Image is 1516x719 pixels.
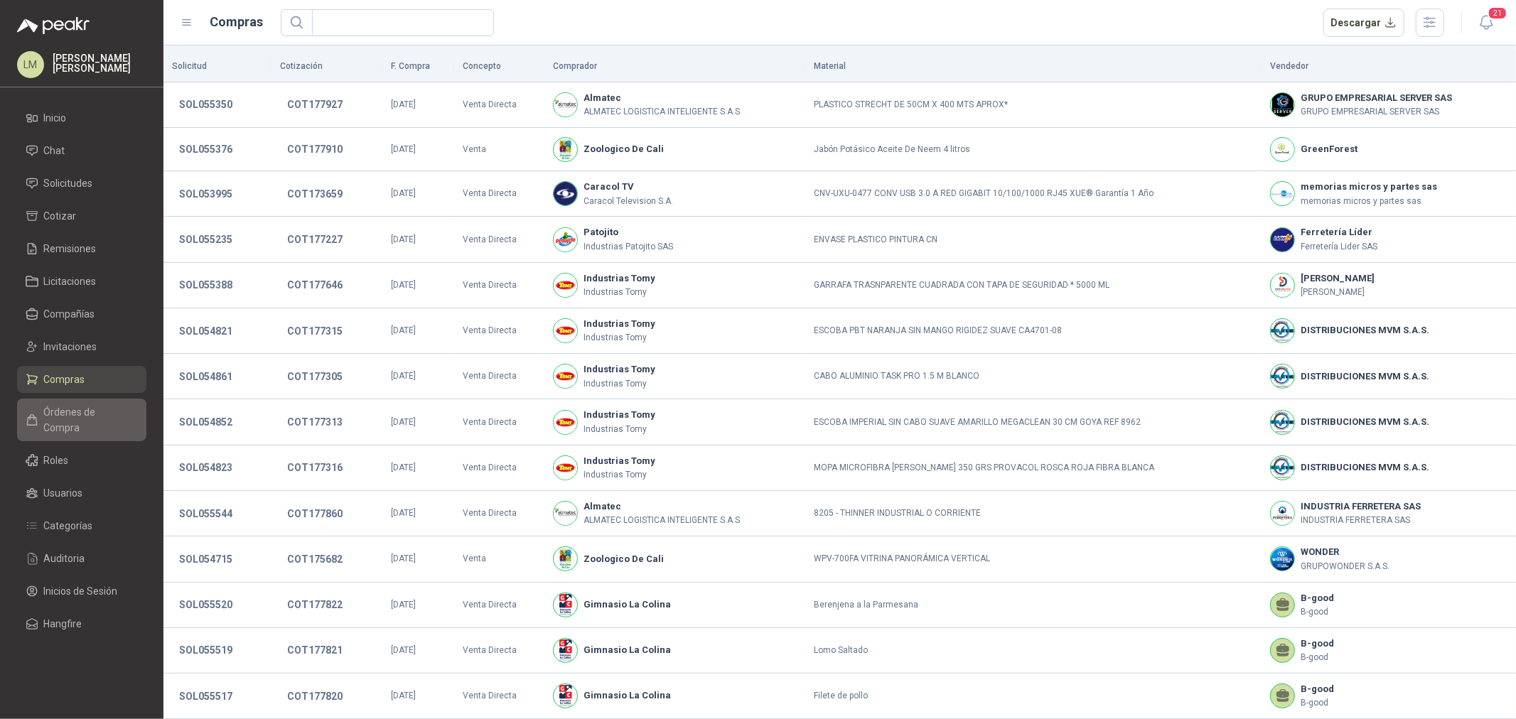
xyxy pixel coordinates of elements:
[584,468,655,482] p: Industrias Tomy
[544,51,805,82] th: Comprador
[1301,286,1375,299] p: [PERSON_NAME]
[584,240,673,254] p: Industrias Patojito SAS
[1271,93,1294,117] img: Company Logo
[17,480,146,507] a: Usuarios
[44,175,93,191] span: Solicitudes
[17,333,146,360] a: Invitaciones
[172,181,240,207] button: SOL053995
[44,306,95,322] span: Compañías
[454,171,545,217] td: Venta Directa
[554,138,577,161] img: Company Logo
[17,268,146,295] a: Licitaciones
[1301,651,1334,664] p: B-good
[280,592,350,617] button: COT177822
[805,217,1262,262] td: ENVASE PLASTICO PINTURA CN
[44,208,77,224] span: Cotizar
[280,181,350,207] button: COT173659
[280,136,350,162] button: COT177910
[584,454,655,468] b: Industrias Tomy
[805,82,1262,128] td: PLASTICO STRECHT DE 50CM X 400 MTS APROX*
[1323,9,1405,37] button: Descargar
[391,691,416,701] span: [DATE]
[454,128,545,171] td: Venta
[44,143,65,158] span: Chat
[391,553,416,563] span: [DATE]
[805,263,1262,308] td: GARRAFA TRASNPARENTE CUADRADA CON TAPA DE SEGURIDAD * 5000 ML
[280,227,350,252] button: COT177227
[172,501,240,526] button: SOL055544
[1301,460,1429,475] b: DISTRIBUCIONES MVM S.A.S.
[1271,502,1294,525] img: Company Logo
[1488,6,1507,20] span: 21
[584,180,673,194] b: Caracol TV
[1301,591,1334,605] b: B-good
[382,51,454,82] th: F. Compra
[44,518,93,534] span: Categorías
[584,331,655,345] p: Industrias Tomy
[584,514,740,527] p: ALMATEC LOGISTICA INTELIGENTE S.A.S
[805,128,1262,171] td: Jabón Potásico Aceite De Neem 4 litros
[1301,225,1377,239] b: Ferretería Líder
[454,308,545,354] td: Venta Directa
[554,274,577,297] img: Company Logo
[584,598,671,612] b: Gimnasio La Colina
[1271,319,1294,342] img: Company Logo
[172,92,240,117] button: SOL055350
[454,263,545,308] td: Venta Directa
[554,364,577,388] img: Company Logo
[172,318,240,344] button: SOL054821
[454,399,545,445] td: Venta Directa
[1271,547,1294,571] img: Company Logo
[584,423,655,436] p: Industrias Tomy
[805,491,1262,536] td: 8205 - THINNER INDUSTRIAL O CORRIENTE
[1301,499,1421,514] b: INDUSTRIA FERRETERA SAS
[805,171,1262,217] td: CNV-UXU-0477 CONV USB 3.0 A RED GIGABIT 10/100/1000 RJ45 XUE® Garantía 1 Año
[280,364,350,389] button: COT177305
[1301,682,1334,696] b: B-good
[44,583,118,599] span: Inicios de Sesión
[554,593,577,617] img: Company Logo
[1271,228,1294,252] img: Company Logo
[17,51,44,78] div: LM
[554,502,577,525] img: Company Logo
[44,372,85,387] span: Compras
[172,136,240,162] button: SOL055376
[584,271,655,286] b: Industrias Tomy
[554,456,577,480] img: Company Logo
[1301,142,1358,156] b: GreenForest
[17,366,146,393] a: Compras
[454,628,545,674] td: Venta Directa
[554,639,577,662] img: Company Logo
[280,318,350,344] button: COT177315
[584,552,664,566] b: Zoologico De Cali
[454,536,545,582] td: Venta
[1301,180,1437,194] b: memorias micros y partes sas
[391,144,416,154] span: [DATE]
[1301,514,1421,527] p: INDUSTRIA FERRETERA SAS
[1301,605,1334,619] p: B-good
[17,235,146,262] a: Remisiones
[1301,545,1389,559] b: WONDER
[1301,91,1452,105] b: GRUPO EMPRESARIAL SERVER SAS
[805,354,1262,399] td: CABO ALUMINIO TASK PRO 1.5 M BLANCO
[17,301,146,328] a: Compañías
[172,227,240,252] button: SOL055235
[391,463,416,472] span: [DATE]
[1301,323,1429,337] b: DISTRIBUCIONES MVM S.A.S.
[391,417,416,427] span: [DATE]
[1301,369,1429,384] b: DISTRIBUCIONES MVM S.A.S.
[172,455,240,480] button: SOL054823
[280,409,350,435] button: COT177313
[44,551,85,566] span: Auditoria
[584,362,655,377] b: Industrias Tomy
[44,485,83,501] span: Usuarios
[454,583,545,628] td: Venta Directa
[805,583,1262,628] td: Berenjena a la Parmesana
[584,286,655,299] p: Industrias Tomy
[163,51,272,82] th: Solicitud
[17,202,146,229] a: Cotizar
[584,499,740,514] b: Almatec
[1301,195,1437,208] p: memorias micros y partes sas
[17,512,146,539] a: Categorías
[584,105,740,119] p: ALMATEC LOGISTICA INTELIGENTE S.A.S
